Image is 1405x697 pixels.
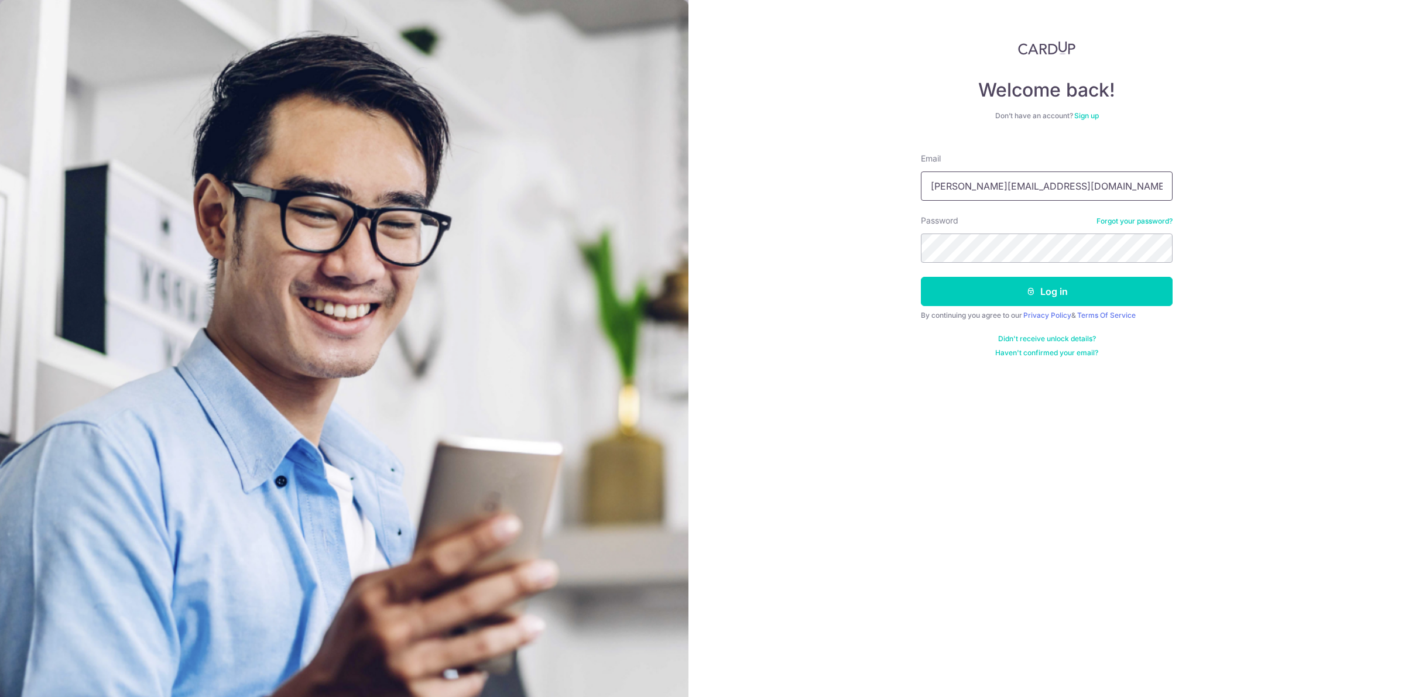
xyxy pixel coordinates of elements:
[921,78,1173,102] h4: Welcome back!
[921,311,1173,320] div: By continuing you agree to our &
[921,277,1173,306] button: Log in
[1018,41,1075,55] img: CardUp Logo
[1023,311,1071,320] a: Privacy Policy
[1077,311,1136,320] a: Terms Of Service
[1096,217,1173,226] a: Forgot your password?
[921,171,1173,201] input: Enter your Email
[998,334,1096,344] a: Didn't receive unlock details?
[1074,111,1099,120] a: Sign up
[921,111,1173,121] div: Don’t have an account?
[995,348,1098,358] a: Haven't confirmed your email?
[921,215,958,226] label: Password
[921,153,941,164] label: Email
